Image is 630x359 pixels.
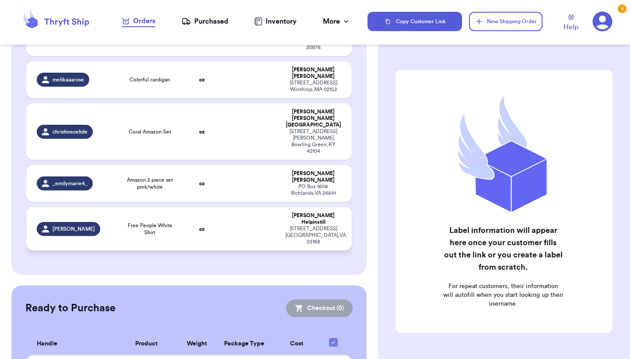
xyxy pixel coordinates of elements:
span: Help [563,22,578,32]
div: [PERSON_NAME] Helpinstill [285,212,341,225]
span: christinecelide [52,128,87,135]
div: [PERSON_NAME] [PERSON_NAME] [285,170,341,183]
button: Checkout (0) [286,299,353,317]
span: Free People White Shirt [122,222,177,236]
span: Amazon 2 piece set pink/white [122,176,177,190]
div: Orders [122,16,155,26]
div: [STREET_ADDRESS] Winthrop , MA 02152 [285,80,341,93]
h2: Ready to Purchase [25,301,115,315]
div: More [323,16,350,27]
div: [PERSON_NAME] [PERSON_NAME][GEOGRAPHIC_DATA] [285,109,341,128]
a: Orders [122,16,155,27]
span: Coral Amazon Set [129,128,171,135]
p: For repeat customers, their information will autofill when you start looking up their username. [443,282,563,308]
strong: oz [199,181,205,186]
a: 3 [592,11,612,32]
div: [STREET_ADDRESS][PERSON_NAME] Bowling Green , KY 42104 [285,128,341,155]
span: melikaaarose [52,76,84,83]
div: PO Box 1608 Richlands , VA 24641 [285,183,341,197]
div: 3 [618,4,626,13]
strong: oz [199,77,205,82]
span: [PERSON_NAME] [52,225,95,232]
h2: Label information will appear here once your customer fills out the link or you create a label fr... [443,224,563,273]
a: Help [563,14,578,32]
div: [PERSON_NAME] [PERSON_NAME] [285,67,341,80]
strong: oz [199,129,205,134]
div: [STREET_ADDRESS] [GEOGRAPHIC_DATA] , VA 23188 [285,225,341,245]
th: Package Type [216,333,273,355]
a: Inventory [254,16,297,27]
th: Product [115,333,178,355]
button: Copy Customer Link [367,12,462,31]
a: Purchased [182,16,228,27]
th: Weight [178,333,216,355]
button: New Shipping Order [469,12,542,31]
span: Handle [37,339,57,348]
strong: oz [199,226,205,232]
th: Cost [273,333,320,355]
span: _emilymarie4_ [52,180,87,187]
span: Colorful cardigan [129,76,170,83]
